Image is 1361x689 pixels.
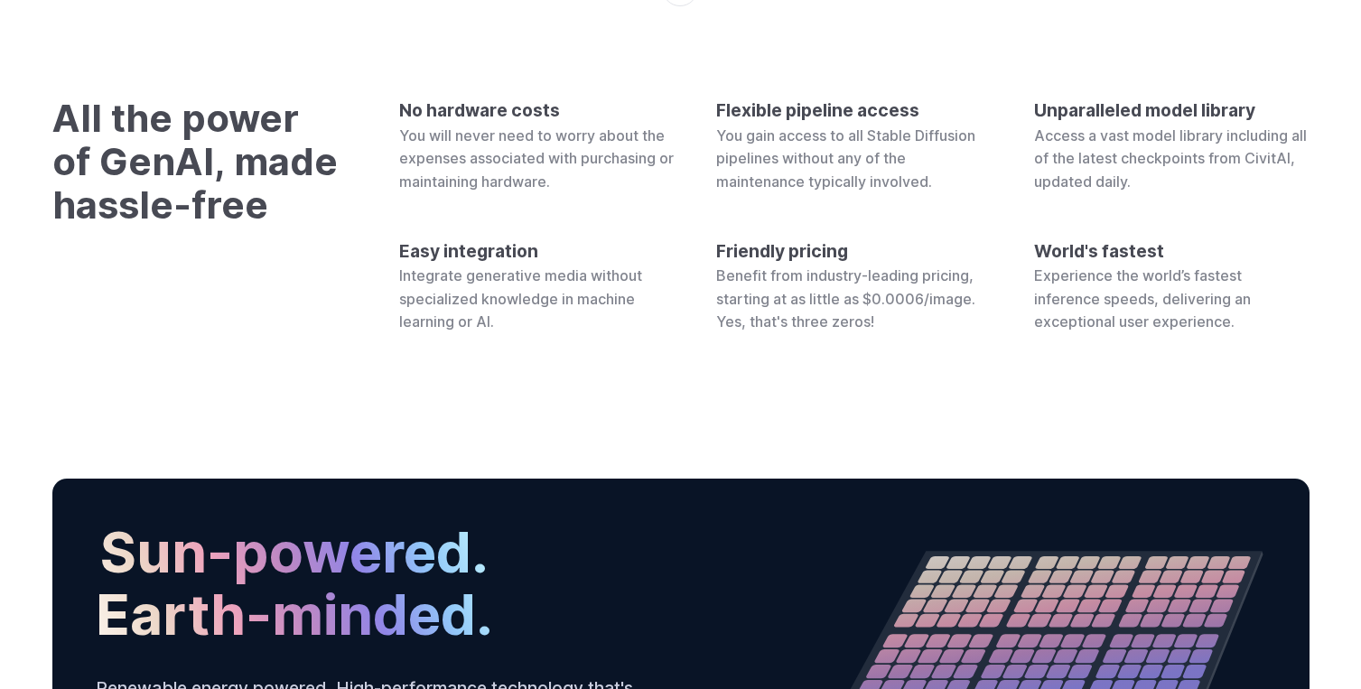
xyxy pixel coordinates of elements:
h4: World's fastest [1034,237,1309,265]
h4: Friendly pricing [716,237,991,265]
h4: No hardware costs [399,97,674,125]
span: Access a vast model library including all of the latest checkpoints from CivitAI, updated daily. [1034,126,1307,191]
span: Integrate generative media without specialized knowledge in machine learning or AI. [399,266,642,331]
span: You will never need to worry about the expenses associated with purchasing or maintaining hardware. [399,126,674,191]
h2: Sun-powered. Earth-minded. [96,522,493,646]
h4: Easy integration [399,237,674,265]
span: Benefit from industry-leading pricing, starting at as little as $0.0006/image. Yes, that's three ... [716,266,975,331]
span: Experience the world’s fastest inference speeds, delivering an exceptional user experience. [1034,266,1251,331]
h4: Unparalleled model library [1034,97,1309,125]
h3: All the power of GenAI, made hassle-free [52,97,341,334]
span: You gain access to all Stable Diffusion pipelines without any of the maintenance typically involved. [716,126,975,191]
h4: Flexible pipeline access [716,97,991,125]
